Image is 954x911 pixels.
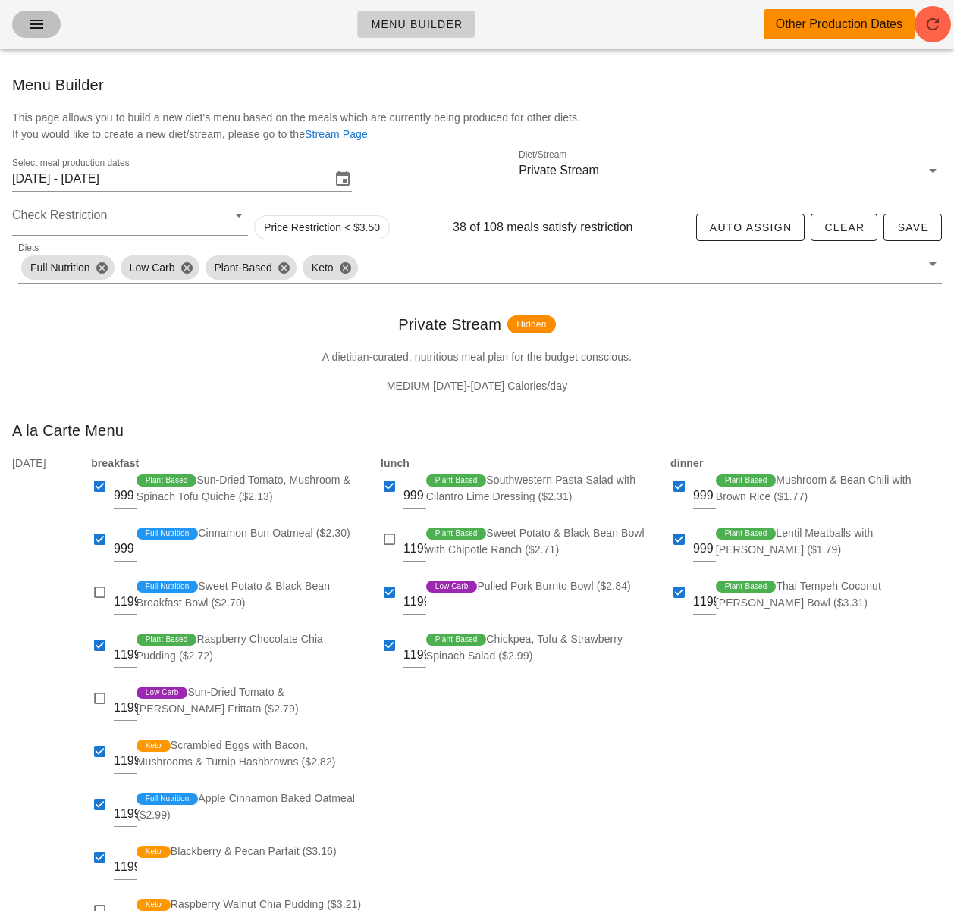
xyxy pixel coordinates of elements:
[146,740,162,752] span: Keto
[146,846,162,858] span: Keto
[811,214,877,241] button: Clear
[435,528,478,540] span: Plant-Based
[146,793,190,805] span: Full Nutrition
[277,261,290,274] button: Close
[426,471,652,524] div: Southwestern Pasta Salad with Cilantro Lime Dressing ($2.31)
[180,261,193,274] button: Close
[519,164,599,177] div: Private Stream
[137,471,362,524] div: Sun-Dried Tomato, Mushroom & Spinach Tofu Quiche ($2.13)
[725,474,767,487] span: Plant-Based
[716,471,942,524] div: Mushroom & Bean Chili with Brown Rice ($1.77)
[824,221,865,233] span: Clear
[670,455,942,471] h4: dinner
[137,790,362,843] div: Apple Cinnamon Baked Oatmeal ($2.99)
[519,149,566,161] label: Diet/Stream
[426,578,652,631] div: Pulled Pork Burrito Bowl ($2.84)
[696,214,805,241] button: Auto Assign
[883,214,942,241] button: Save
[264,216,380,239] span: Price Restriction < $3.50
[95,261,108,274] button: Close
[709,221,792,233] span: Auto Assign
[137,524,362,578] div: Cinnamon Bun Oatmeal ($2.30)
[146,687,179,699] span: Low Carb
[453,218,632,236] span: 38 of 108 meals satisfy restriction
[435,474,478,487] span: Plant-Based
[516,315,547,333] span: Hidden
[716,578,942,631] div: Thai Tempeh Coconut [PERSON_NAME] Bowl ($3.31)
[146,528,190,540] span: Full Nutrition
[725,581,767,593] span: Plant-Based
[137,684,362,737] div: Sun-Dried Tomato & [PERSON_NAME] Frittata ($2.79)
[91,455,362,471] h4: breakfast
[146,899,162,911] span: Keto
[18,243,39,254] label: Diets
[146,581,190,593] span: Full Nutrition
[426,524,652,578] div: Sweet Potato & Black Bean Bowl with Chipotle Ranch ($2.71)
[18,252,942,283] div: DietsFull NutritionCloseLow CarbClosePlant-BasedCloseKetoClose
[305,128,368,140] a: Stream Page
[137,578,362,631] div: Sweet Potato & Black Bean Breakfast Bowl ($2.70)
[312,255,349,280] span: Keto
[381,455,652,471] h4: lunch
[12,158,130,169] label: Select meal production dates
[370,18,463,30] span: Menu Builder
[137,737,362,790] div: Scrambled Eggs with Bacon, Mushrooms & Turnip Hashbrowns ($2.82)
[130,255,190,280] span: Low Carb
[146,474,188,487] span: Plant-Based
[12,349,942,365] p: A dietitian-curated, nutritious meal plan for the budget conscious.
[435,634,478,646] span: Plant-Based
[137,631,362,684] div: Raspberry Chocolate Chia Pudding ($2.72)
[435,581,469,593] span: Low Carb
[776,15,902,33] div: Other Production Dates
[725,528,767,540] span: Plant-Based
[146,634,188,646] span: Plant-Based
[215,255,287,280] span: Plant-Based
[426,631,652,684] div: Chickpea, Tofu & Strawberry Spinach Salad ($2.99)
[357,11,475,38] a: Menu Builder
[519,158,942,183] div: Diet/StreamPrivate Stream
[338,261,352,274] button: Close
[896,221,929,233] span: Save
[137,843,362,896] div: Blackberry & Pecan Parfait ($3.16)
[716,524,942,578] div: Lentil Meatballs with [PERSON_NAME] ($1.79)
[30,255,105,280] span: Full Nutrition
[387,380,567,392] span: MEDIUM [DATE]-[DATE] Calories/day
